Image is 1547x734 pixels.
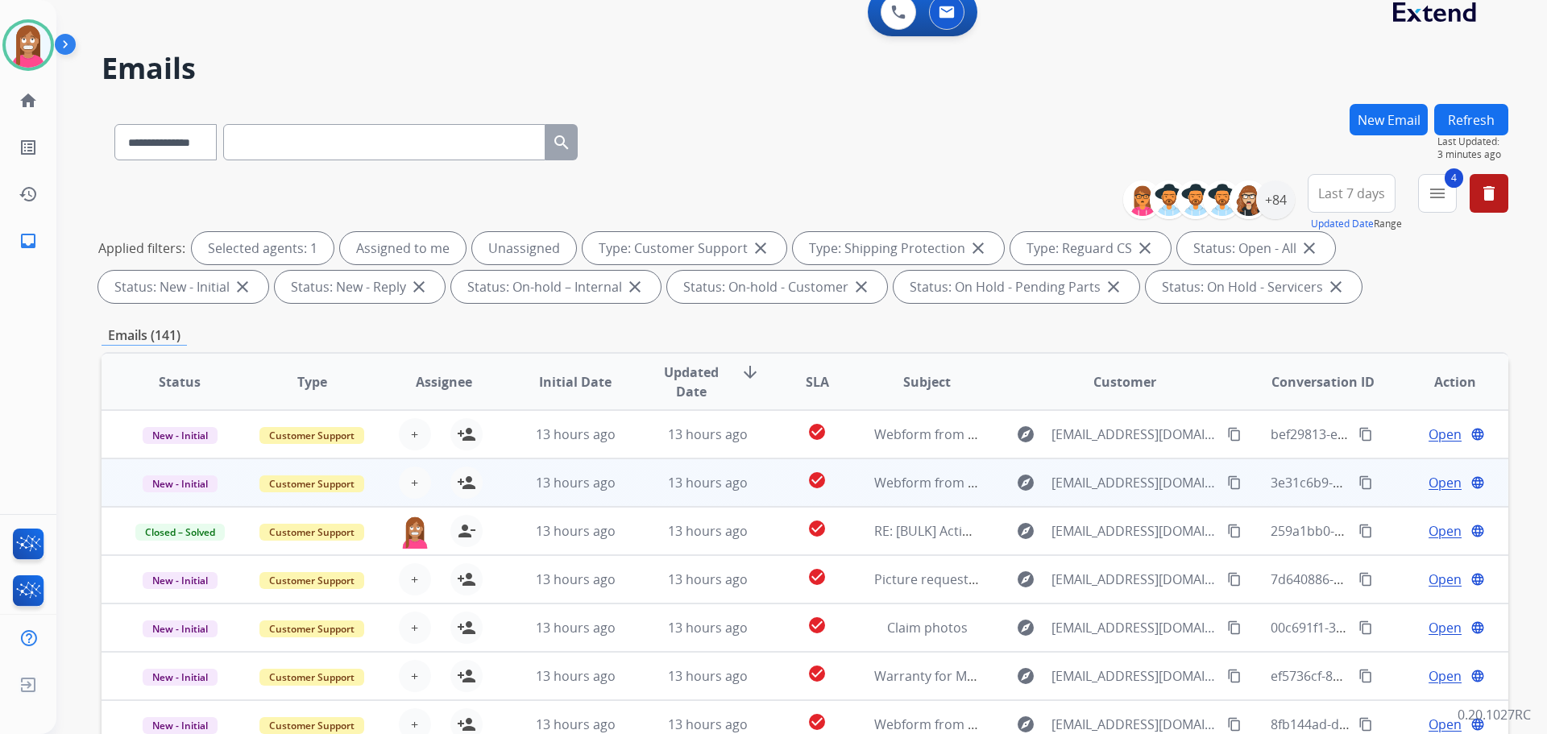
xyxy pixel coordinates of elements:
[807,616,827,635] mat-icon: check_circle
[1271,619,1508,637] span: 00c691f1-3fd3-417f-b7c7-e7e7b86feb11
[1358,572,1373,587] mat-icon: content_copy
[1271,522,1523,540] span: 259a1bb0-eea8-4364-b6d8-01e3b6209056
[1227,620,1242,635] mat-icon: content_copy
[98,271,268,303] div: Status: New - Initial
[259,475,364,492] span: Customer Support
[1227,427,1242,442] mat-icon: content_copy
[1177,232,1335,264] div: Status: Open - All
[233,277,252,297] mat-icon: close
[1311,218,1374,230] button: Updated Date
[1311,217,1402,230] span: Range
[411,618,418,637] span: +
[1445,168,1463,188] span: 4
[887,619,968,637] span: Claim photos
[1429,715,1462,734] span: Open
[1358,717,1373,732] mat-icon: content_copy
[667,271,887,303] div: Status: On-hold - Customer
[1051,425,1217,444] span: [EMAIL_ADDRESS][DOMAIN_NAME]
[1300,238,1319,258] mat-icon: close
[143,717,218,734] span: New - Initial
[552,133,571,152] mat-icon: search
[399,660,431,692] button: +
[806,372,829,392] span: SLA
[411,666,418,686] span: +
[793,232,1004,264] div: Type: Shipping Protection
[457,570,476,589] mat-icon: person_add
[1350,104,1428,135] button: New Email
[1458,705,1531,724] p: 0.20.1027RC
[143,620,218,637] span: New - Initial
[968,238,988,258] mat-icon: close
[1146,271,1362,303] div: Status: On Hold - Servicers
[1437,135,1508,148] span: Last Updated:
[1470,717,1485,732] mat-icon: language
[472,232,576,264] div: Unassigned
[668,715,748,733] span: 13 hours ago
[1016,715,1035,734] mat-icon: explore
[1227,475,1242,490] mat-icon: content_copy
[451,271,661,303] div: Status: On-hold – Internal
[19,138,38,157] mat-icon: list_alt
[1470,427,1485,442] mat-icon: language
[457,666,476,686] mat-icon: person_add
[1227,572,1242,587] mat-icon: content_copy
[143,475,218,492] span: New - Initial
[1326,277,1346,297] mat-icon: close
[457,521,476,541] mat-icon: person_remove
[1470,572,1485,587] mat-icon: language
[807,422,827,442] mat-icon: check_circle
[297,372,327,392] span: Type
[807,519,827,538] mat-icon: check_circle
[102,326,187,346] p: Emails (141)
[1429,473,1462,492] span: Open
[259,669,364,686] span: Customer Support
[143,572,218,589] span: New - Initial
[668,474,748,491] span: 13 hours ago
[1470,475,1485,490] mat-icon: language
[19,91,38,110] mat-icon: home
[1227,717,1242,732] mat-icon: content_copy
[409,277,429,297] mat-icon: close
[399,515,431,549] img: agent-avatar
[874,522,1282,540] span: RE: [BULK] Action required: Extend claim approved for replacement
[1051,570,1217,589] span: [EMAIL_ADDRESS][DOMAIN_NAME]
[259,572,364,589] span: Customer Support
[1093,372,1156,392] span: Customer
[668,619,748,637] span: 13 hours ago
[411,715,418,734] span: +
[1135,238,1155,258] mat-icon: close
[807,567,827,587] mat-icon: check_circle
[6,23,51,68] img: avatar
[536,522,616,540] span: 13 hours ago
[1358,524,1373,538] mat-icon: content_copy
[1271,570,1513,588] span: 7d640886-d9ea-46fa-bb13-7d76b3f68cf4
[668,570,748,588] span: 13 hours ago
[192,232,334,264] div: Selected agents: 1
[259,524,364,541] span: Customer Support
[1429,666,1462,686] span: Open
[1429,570,1462,589] span: Open
[159,372,201,392] span: Status
[411,473,418,492] span: +
[457,425,476,444] mat-icon: person_add
[1308,174,1396,213] button: Last 7 days
[1318,190,1385,197] span: Last 7 days
[536,667,616,685] span: 13 hours ago
[1051,473,1217,492] span: [EMAIL_ADDRESS][DOMAIN_NAME]
[143,427,218,444] span: New - Initial
[457,715,476,734] mat-icon: person_add
[98,238,185,258] p: Applied filters:
[399,612,431,644] button: +
[143,669,218,686] span: New - Initial
[751,238,770,258] mat-icon: close
[19,185,38,204] mat-icon: history
[874,667,1059,685] span: Warranty for MARTDAN4GTN1
[536,570,616,588] span: 13 hours ago
[1470,524,1485,538] mat-icon: language
[903,372,951,392] span: Subject
[399,467,431,499] button: +
[1016,618,1035,637] mat-icon: explore
[655,363,728,401] span: Updated Date
[1271,425,1516,443] span: bef29813-e663-4bf6-8b83-341a5325014d
[1376,354,1508,410] th: Action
